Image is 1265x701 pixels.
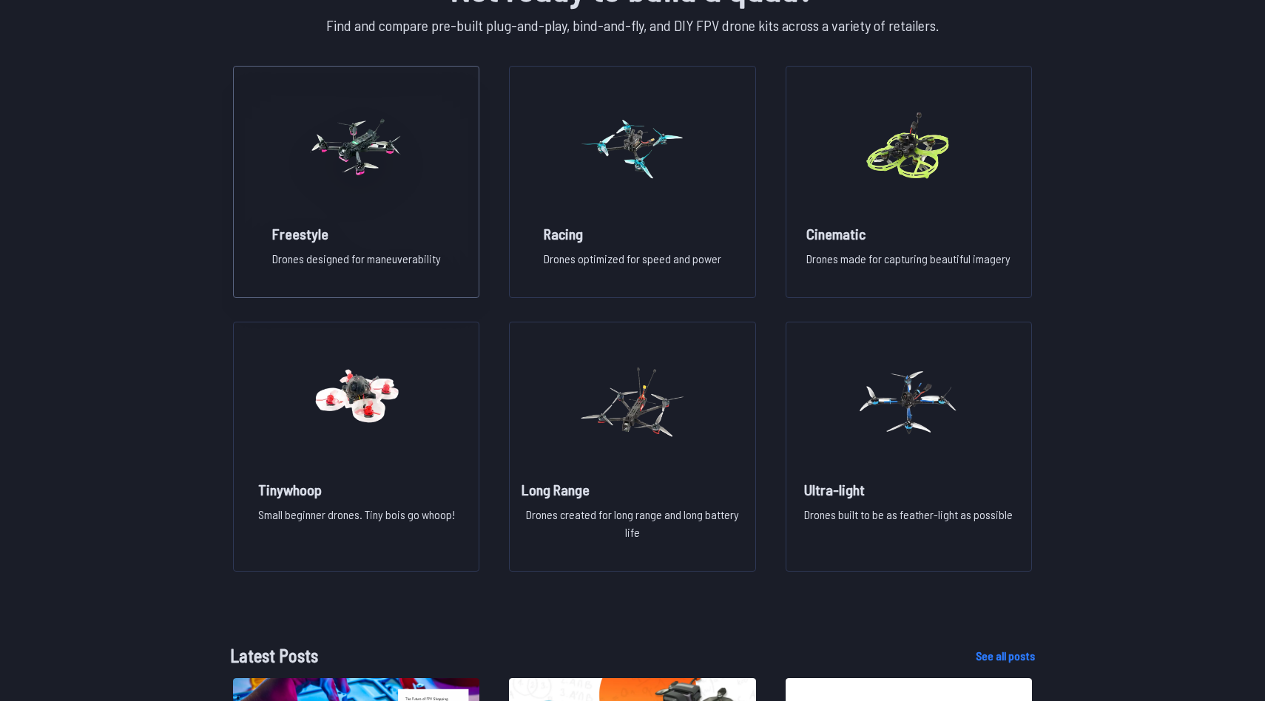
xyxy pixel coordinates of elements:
[522,479,743,500] h2: Long Range
[579,337,686,467] img: image of category
[230,14,1035,36] p: Find and compare pre-built plug-and-play, bind-and-fly, and DIY FPV drone kits across a variety o...
[855,81,962,211] img: image of category
[522,506,743,553] p: Drones created for long range and long battery life
[303,337,410,467] img: image of category
[544,223,721,244] h2: Racing
[233,322,479,572] a: image of categoryTinywhoopSmall beginner drones. Tiny bois go whoop!
[258,479,455,500] h2: Tinywhoop
[804,479,1013,500] h2: Ultra-light
[579,81,686,211] img: image of category
[509,322,755,572] a: image of categoryLong RangeDrones created for long range and long battery life
[272,250,441,280] p: Drones designed for maneuverability
[855,337,962,467] img: image of category
[258,506,455,553] p: Small beginner drones. Tiny bois go whoop!
[804,506,1013,553] p: Drones built to be as feather-light as possible
[303,81,410,211] img: image of category
[976,647,1035,665] a: See all posts
[806,250,1011,280] p: Drones made for capturing beautiful imagery
[230,643,952,669] h1: Latest Posts
[544,250,721,280] p: Drones optimized for speed and power
[786,66,1032,298] a: image of categoryCinematicDrones made for capturing beautiful imagery
[272,223,441,244] h2: Freestyle
[233,66,479,298] a: image of categoryFreestyleDrones designed for maneuverability
[509,66,755,298] a: image of categoryRacingDrones optimized for speed and power
[806,223,1011,244] h2: Cinematic
[786,322,1032,572] a: image of categoryUltra-lightDrones built to be as feather-light as possible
